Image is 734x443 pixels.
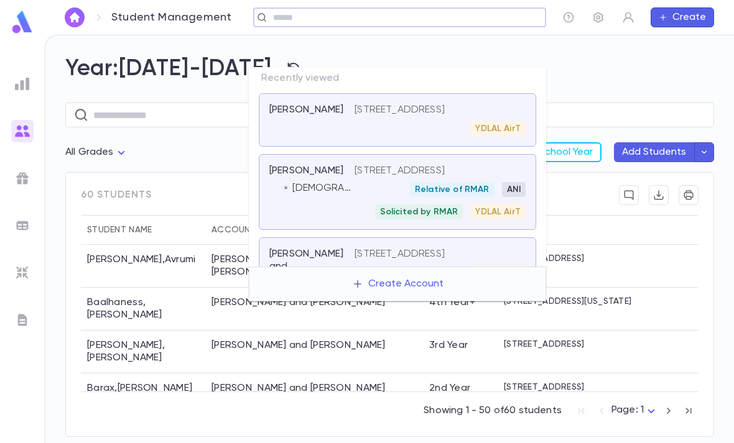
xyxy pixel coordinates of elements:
span: Relative of RMAR [410,185,495,194]
span: YDLAL AirT [470,124,526,134]
img: home_white.a664292cf8c1dea59945f0da9f25487c.svg [67,12,82,22]
p: [STREET_ADDRESS] [355,104,445,116]
p: [STREET_ADDRESS] [504,382,584,392]
div: Baalhaness , [PERSON_NAME] [81,288,205,331]
div: 4th Year+ [429,296,476,309]
img: letters_grey.7941b92b52307dd3b8a917253454ce1c.svg [15,313,30,327]
button: Add Students [614,142,694,162]
div: [PERSON_NAME] , [PERSON_NAME] [81,331,205,373]
div: Page: 1 [611,401,659,420]
div: All Grades [65,140,129,165]
img: campaigns_grey.99e729a5f7ee94e3726e6486bddda8f1.svg [15,171,30,186]
button: Create [651,7,714,27]
p: [PERSON_NAME] [269,165,343,177]
span: ANI [502,185,526,194]
span: Page: 1 [611,405,644,415]
p: Recently viewed [249,67,546,89]
p: Student Management [111,11,231,24]
p: [STREET_ADDRESS] [355,248,445,260]
p: [DEMOGRAPHIC_DATA] Communal Fund [292,182,355,194]
button: Create Account [342,272,453,296]
div: Barax , [PERSON_NAME] [81,373,205,406]
div: Account [211,215,256,245]
div: Baalhaness, Meir and Bracha [211,296,386,309]
p: Showing 1 - 50 of 60 students [424,404,562,417]
span: 60 students [81,189,152,201]
p: [PERSON_NAME] [269,104,343,116]
img: batches_grey.339ca447c9d9533ef1741baa751efc33.svg [15,218,30,233]
img: reports_grey.c525e4749d1bce6a11f5fe2a8de1b229.svg [15,76,30,91]
img: logo [10,10,35,34]
div: Baker, Matt and Dina [211,339,386,352]
h2: Year: [DATE]-[DATE] [65,55,714,83]
span: All Grades [65,147,114,157]
p: [STREET_ADDRESS][US_STATE] [504,296,631,306]
div: 2nd Year [429,382,470,395]
img: students_gradient.3b4df2a2b995ef5086a14d9e1675a5ee.svg [15,124,30,139]
div: Student Name [81,215,205,245]
p: [STREET_ADDRESS] [504,339,584,349]
img: imports_grey.530a8a0e642e233f2baf0ef88e8c9fcb.svg [15,265,30,280]
div: 3rd Year [429,339,468,352]
div: Student Name [87,215,152,245]
div: Abenson, Dovid and Yehudis [211,253,417,278]
div: Barax, Eliyahu and Lara [211,382,386,395]
p: [STREET_ADDRESS] [355,165,445,177]
span: Solicited by RMAR [375,207,463,217]
div: [PERSON_NAME] , Avrumi [81,245,205,288]
span: YDLAL AirT [470,207,526,217]
p: [PERSON_NAME] and [PERSON_NAME] [269,248,343,285]
div: Account [205,215,423,245]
